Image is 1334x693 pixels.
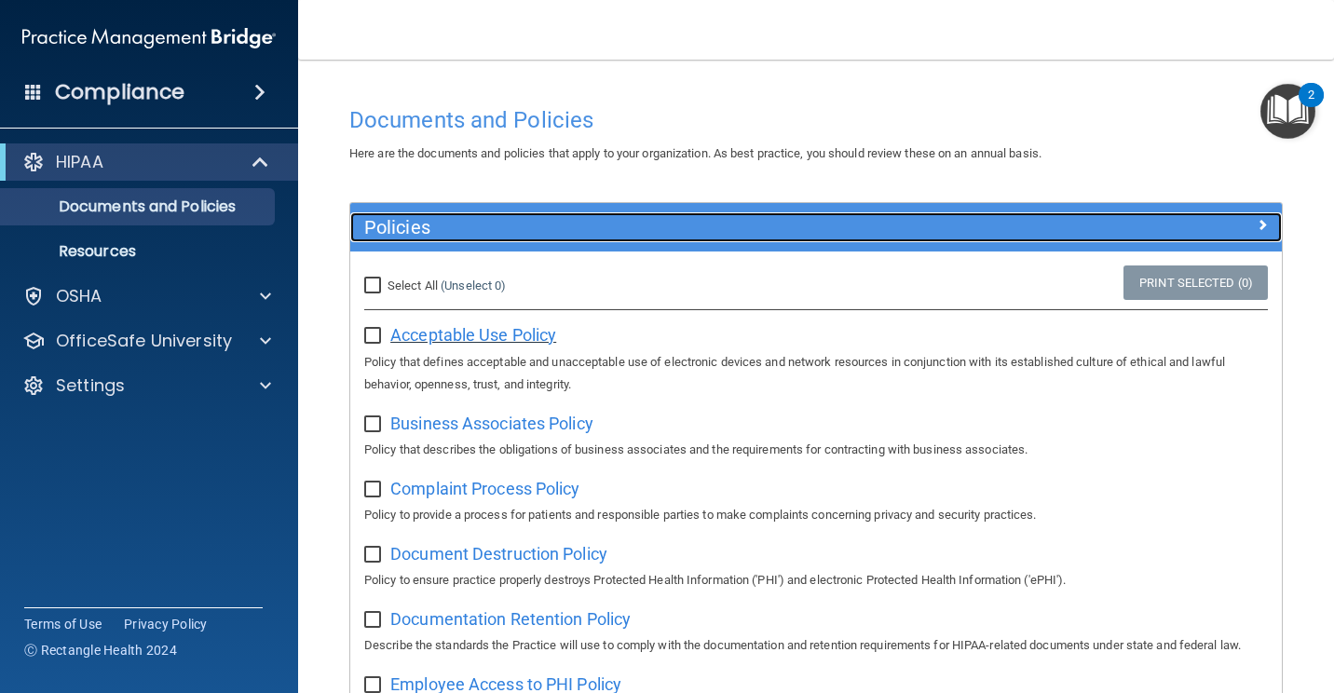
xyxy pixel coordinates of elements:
img: PMB logo [22,20,276,57]
a: OSHA [22,285,271,307]
span: Document Destruction Policy [390,544,607,564]
p: Policy to ensure practice properly destroys Protected Health Information ('PHI') and electronic P... [364,569,1268,591]
a: OfficeSafe University [22,330,271,352]
input: Select All (Unselect 0) [364,279,386,293]
span: Here are the documents and policies that apply to your organization. As best practice, you should... [349,146,1041,160]
h4: Compliance [55,79,184,105]
h4: Documents and Policies [349,108,1283,132]
a: (Unselect 0) [441,279,506,292]
span: Acceptable Use Policy [390,325,556,345]
a: Terms of Use [24,615,102,633]
span: Ⓒ Rectangle Health 2024 [24,641,177,659]
p: Policy to provide a process for patients and responsible parties to make complaints concerning pr... [364,504,1268,526]
p: Settings [56,374,125,397]
span: Complaint Process Policy [390,479,579,498]
p: Resources [12,242,266,261]
a: Settings [22,374,271,397]
div: 2 [1308,95,1314,119]
p: Documents and Policies [12,197,266,216]
span: Select All [388,279,438,292]
h5: Policies [364,217,1035,238]
p: Describe the standards the Practice will use to comply with the documentation and retention requi... [364,634,1268,657]
a: Privacy Policy [124,615,208,633]
p: Policy that describes the obligations of business associates and the requirements for contracting... [364,439,1268,461]
span: Business Associates Policy [390,414,593,433]
button: Open Resource Center, 2 new notifications [1260,84,1315,139]
p: OfficeSafe University [56,330,232,352]
p: OSHA [56,285,102,307]
p: HIPAA [56,151,103,173]
a: Print Selected (0) [1123,265,1268,300]
a: Policies [364,212,1268,242]
span: Documentation Retention Policy [390,609,631,629]
p: Policy that defines acceptable and unacceptable use of electronic devices and network resources i... [364,351,1268,396]
a: HIPAA [22,151,270,173]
